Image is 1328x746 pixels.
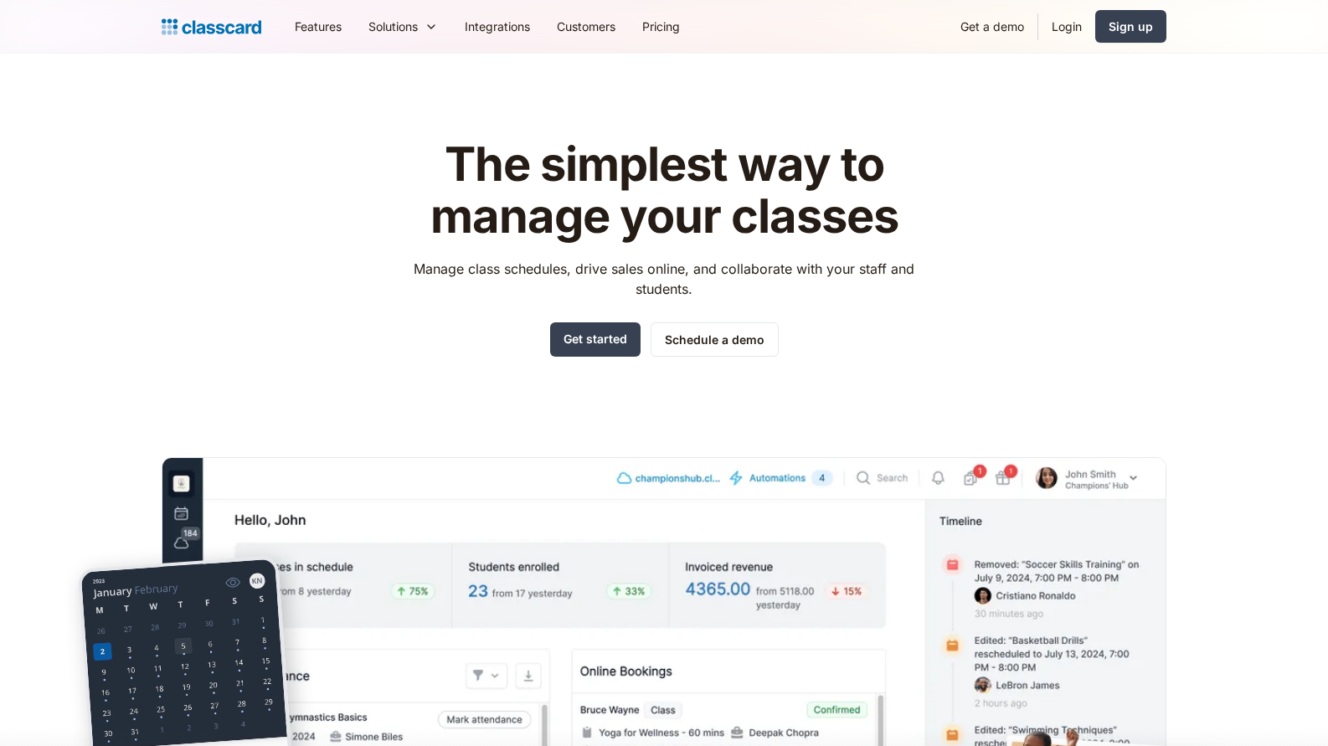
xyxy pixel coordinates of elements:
[1095,10,1166,43] a: Sign up
[550,322,641,357] a: Get started
[399,139,930,242] h1: The simplest way to manage your classes
[543,8,629,45] a: Customers
[355,8,451,45] div: Solutions
[1109,18,1153,35] div: Sign up
[162,15,261,39] a: home
[399,259,930,299] p: Manage class schedules, drive sales online, and collaborate with your staff and students.
[368,18,418,35] div: Solutions
[947,8,1037,45] a: Get a demo
[281,8,355,45] a: Features
[451,8,543,45] a: Integrations
[651,322,779,357] a: Schedule a demo
[1038,8,1095,45] a: Login
[629,8,693,45] a: Pricing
